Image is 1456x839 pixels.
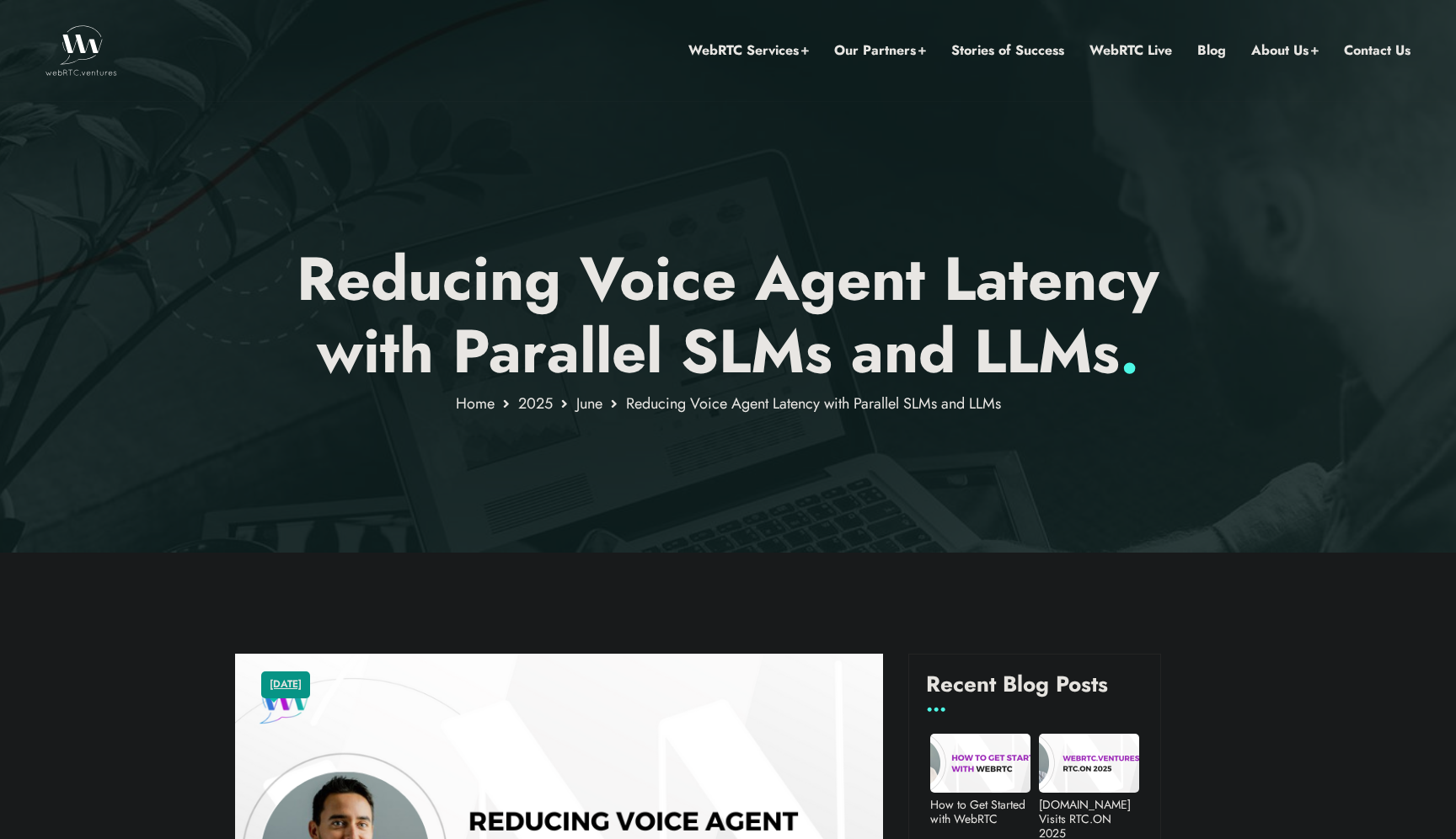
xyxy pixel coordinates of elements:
[1120,307,1139,395] span: .
[518,393,553,414] a: 2025
[576,393,602,414] a: June
[834,40,926,61] a: Our Partners
[626,393,1001,414] span: Reducing Voice Agent Latency with Parallel SLMs and LLMs
[951,40,1064,61] a: Stories of Success
[45,25,117,76] img: WebRTC.ventures
[1344,40,1410,61] a: Contact Us
[688,40,809,61] a: WebRTC Services
[270,674,302,696] a: [DATE]
[1251,40,1319,61] a: About Us
[930,798,1030,826] a: How to Get Started with WebRTC
[456,393,495,414] a: Home
[926,671,1143,710] h4: Recent Blog Posts
[1089,40,1172,61] a: WebRTC Live
[1197,40,1226,61] a: Blog
[235,243,1222,388] h1: Reducing Voice Agent Latency with Parallel SLMs and LLMs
